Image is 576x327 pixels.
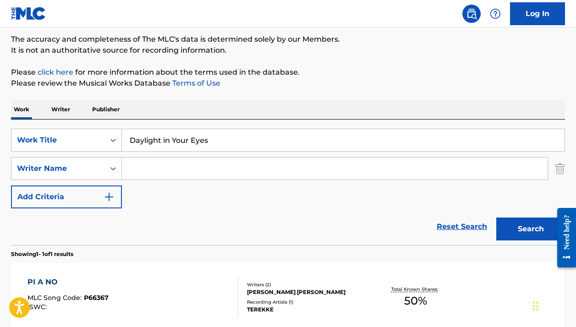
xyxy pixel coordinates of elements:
p: Showing 1 - 1 of 1 results [11,250,73,258]
p: Total Known Shares: [391,286,440,293]
iframe: Resource Center [550,199,576,277]
a: Public Search [462,5,481,23]
div: Writers ( 2 ) [247,281,370,288]
span: P66367 [84,294,109,302]
div: PI A NO [27,277,109,288]
img: search [466,8,477,19]
img: 9d2ae6d4665cec9f34b9.svg [104,191,115,202]
img: Delete Criterion [555,157,565,180]
p: Publisher [89,100,122,119]
p: Please for more information about the terms used in the database. [11,67,565,78]
img: MLC Logo [11,7,46,20]
div: Drag [533,292,538,320]
p: Work [11,100,32,119]
div: Help [486,5,505,23]
form: Search Form [11,129,565,245]
div: Writer Name [17,163,99,174]
a: Reset Search [432,217,492,237]
img: help [490,8,501,19]
span: 50 % [404,293,427,309]
div: Recording Artists ( 1 ) [247,299,370,305]
button: Add Criteria [11,185,122,208]
span: MLC Song Code : [27,294,84,302]
iframe: Chat Widget [530,283,576,327]
p: The accuracy and completeness of The MLC's data is determined solely by our Members. [11,34,565,45]
p: Please review the Musical Works Database [11,78,565,89]
p: Writer [49,100,73,119]
a: Log In [510,2,565,25]
button: Search [496,218,565,240]
div: TEREKKE [247,305,370,314]
a: click here [38,68,73,76]
a: Terms of Use [170,79,220,87]
div: Work Title [17,135,99,146]
span: ISWC : [27,303,49,311]
div: [PERSON_NAME] [PERSON_NAME] [247,288,370,296]
p: It is not an authoritative source for recording information. [11,45,565,56]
